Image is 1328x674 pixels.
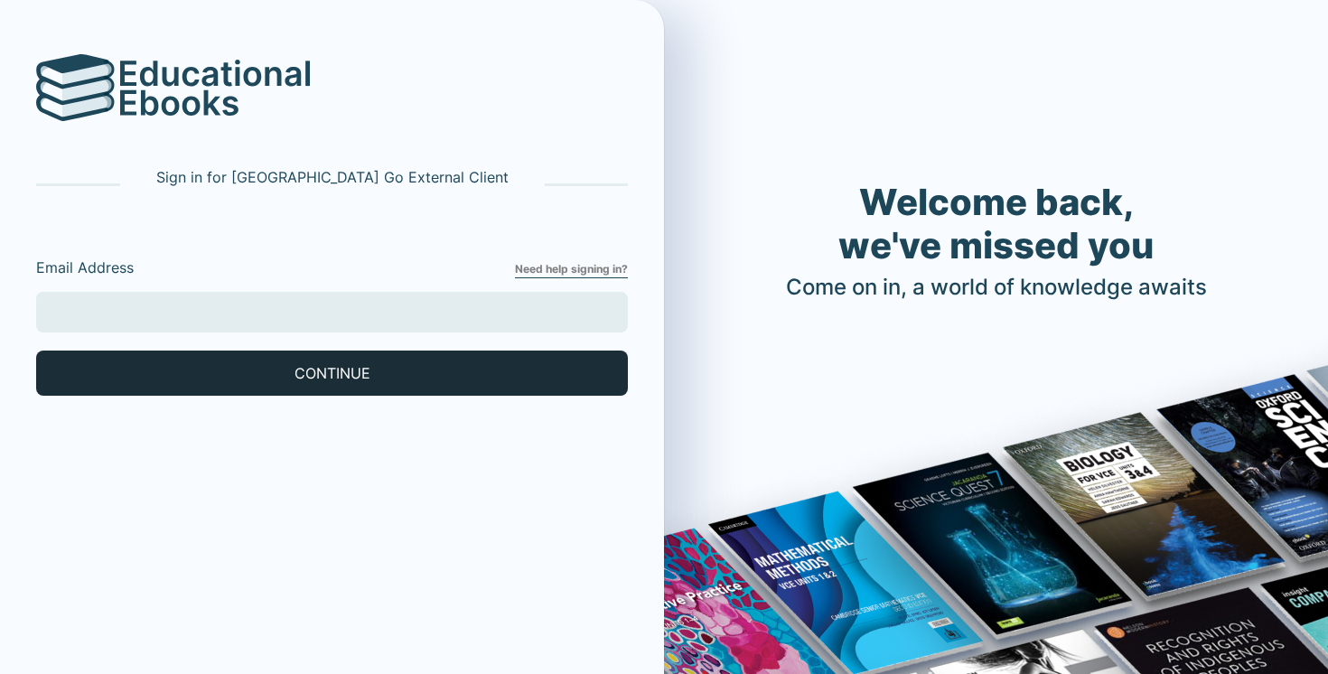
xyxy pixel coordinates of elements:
label: Email Address [36,257,515,278]
button: CONTINUE [36,351,628,396]
h1: Welcome back, we've missed you [786,181,1207,267]
h4: Come on in, a world of knowledge awaits [786,275,1207,301]
img: logo.svg [36,54,116,121]
p: Sign in for [GEOGRAPHIC_DATA] Go External Client [156,166,509,188]
a: Need help signing in? [515,261,628,278]
img: logo-text.svg [120,60,310,116]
